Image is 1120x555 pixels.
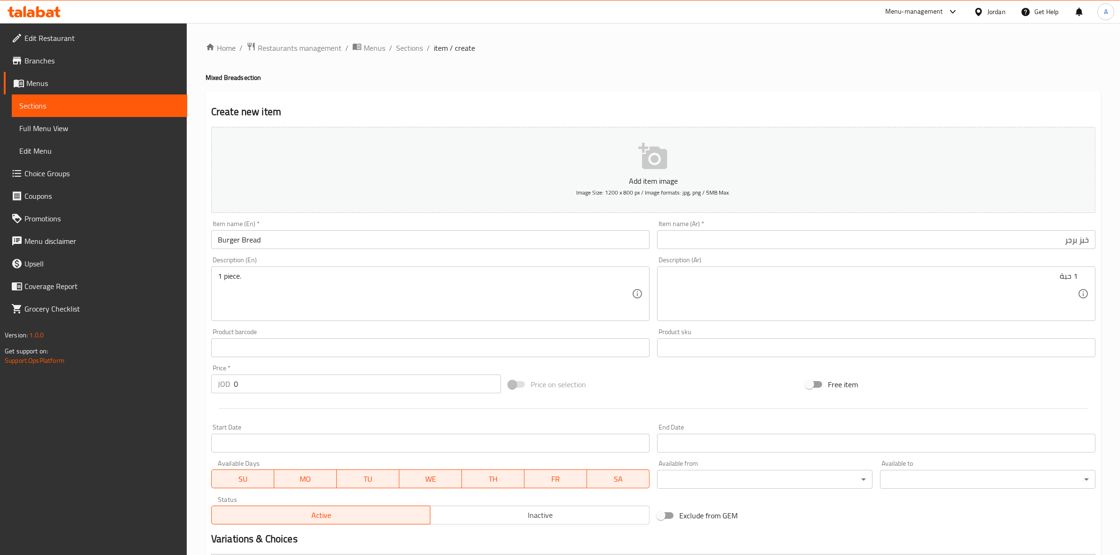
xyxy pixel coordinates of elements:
span: FR [528,472,583,486]
p: Add item image [226,175,1081,187]
span: Full Menu View [19,123,180,134]
button: Add item imageImage Size: 1200 x 800 px / Image formats: jpg, png / 5MB Max. [211,127,1096,213]
input: Please enter product sku [657,338,1096,357]
span: Price on selection [531,379,586,390]
span: SU [215,472,270,486]
span: Get support on: [5,345,48,357]
a: Grocery Checklist [4,297,187,320]
p: JOD [218,378,230,390]
a: Promotions [4,207,187,230]
li: / [427,42,430,54]
a: Menu disclaimer [4,230,187,252]
span: Exclude from GEM [679,510,738,521]
span: Inactive [434,508,646,522]
span: TU [341,472,396,486]
span: Choice Groups [24,168,180,179]
li: / [239,42,243,54]
a: Edit Restaurant [4,27,187,49]
input: Enter name Ar [657,230,1096,249]
div: ​ [657,470,873,489]
span: Promotions [24,213,180,224]
span: Coupons [24,190,180,202]
input: Please enter product barcode [211,338,650,357]
span: Coverage Report [24,281,180,292]
span: Active [215,508,427,522]
span: Grocery Checklist [24,303,180,314]
input: Enter name En [211,230,650,249]
span: Branches [24,55,180,66]
a: Coverage Report [4,275,187,297]
nav: breadcrumb [206,42,1101,54]
h2: Variations & Choices [211,532,1096,546]
span: WE [403,472,458,486]
li: / [345,42,349,54]
a: Sections [396,42,423,54]
a: Menus [352,42,385,54]
a: Home [206,42,236,54]
li: / [389,42,392,54]
a: Branches [4,49,187,72]
button: Active [211,506,431,524]
button: SU [211,469,274,488]
span: Image Size: 1200 x 800 px / Image formats: jpg, png / 5MB Max. [576,187,730,198]
a: Coupons [4,185,187,207]
span: MO [278,472,333,486]
span: Edit Menu [19,145,180,156]
span: TH [466,472,521,486]
a: Full Menu View [12,117,187,140]
button: SA [587,469,650,488]
a: Edit Menu [12,140,187,162]
div: Jordan [987,7,1006,17]
span: Version: [5,329,28,341]
a: Choice Groups [4,162,187,185]
span: SA [591,472,646,486]
button: WE [399,469,462,488]
h4: Mixed Bread section [206,73,1101,82]
button: TH [462,469,524,488]
div: ​ [880,470,1096,489]
button: Inactive [430,506,650,524]
span: item / create [434,42,475,54]
span: Upsell [24,258,180,269]
a: Support.OpsPlatform [5,354,64,367]
button: TU [337,469,399,488]
h2: Create new item [211,105,1096,119]
span: Menu disclaimer [24,235,180,247]
input: Please enter price [234,375,501,393]
span: 1.0.0 [29,329,44,341]
span: A [1104,7,1108,17]
div: Menu-management [885,6,943,17]
a: Upsell [4,252,187,275]
button: FR [524,469,587,488]
span: Edit Restaurant [24,32,180,44]
a: Sections [12,94,187,117]
button: MO [274,469,337,488]
textarea: 1 piece. [218,272,632,316]
a: Restaurants management [246,42,342,54]
a: Menus [4,72,187,94]
textarea: 1 حبة [664,272,1078,316]
span: Restaurants management [258,42,342,54]
span: Sections [19,100,180,111]
span: Menus [364,42,385,54]
span: Free item [828,379,858,390]
span: Menus [26,78,180,89]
